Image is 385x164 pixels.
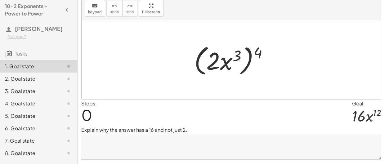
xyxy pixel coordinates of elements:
[65,149,72,157] i: Task not started.
[5,100,55,107] div: 4. Goal state
[5,125,55,132] div: 6. Goal state
[65,63,72,70] i: Task not started.
[88,10,102,14] span: keypad
[65,137,72,144] i: Task not started.
[65,75,72,82] i: Task not started.
[15,50,28,57] span: Tasks
[5,137,55,144] div: 7. Goal state
[110,10,119,14] span: undo
[92,2,98,10] i: keyboard
[5,87,55,95] div: 3. Goal state
[111,2,117,10] i: undo
[5,149,55,157] div: 8. Goal state
[5,112,55,120] div: 5. Goal state
[127,2,133,10] i: redo
[65,87,72,95] i: Task not started.
[126,10,134,14] span: redo
[65,125,72,132] i: Task not started.
[65,100,72,107] i: Task not started.
[65,112,72,120] i: Task not started.
[5,75,55,82] div: 2. Goal state
[352,100,381,107] div: Goal:
[81,126,381,134] p: Explain why the answer has a 16 and not just 2.
[7,33,72,40] div: Not you?
[81,105,92,124] span: 0
[5,2,61,17] h4: 10-2 Exponents - Power to Power
[142,10,160,14] span: fullscreen
[15,25,63,32] span: [PERSON_NAME]
[5,63,55,70] div: 1. Goal state
[81,100,97,107] label: Steps:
